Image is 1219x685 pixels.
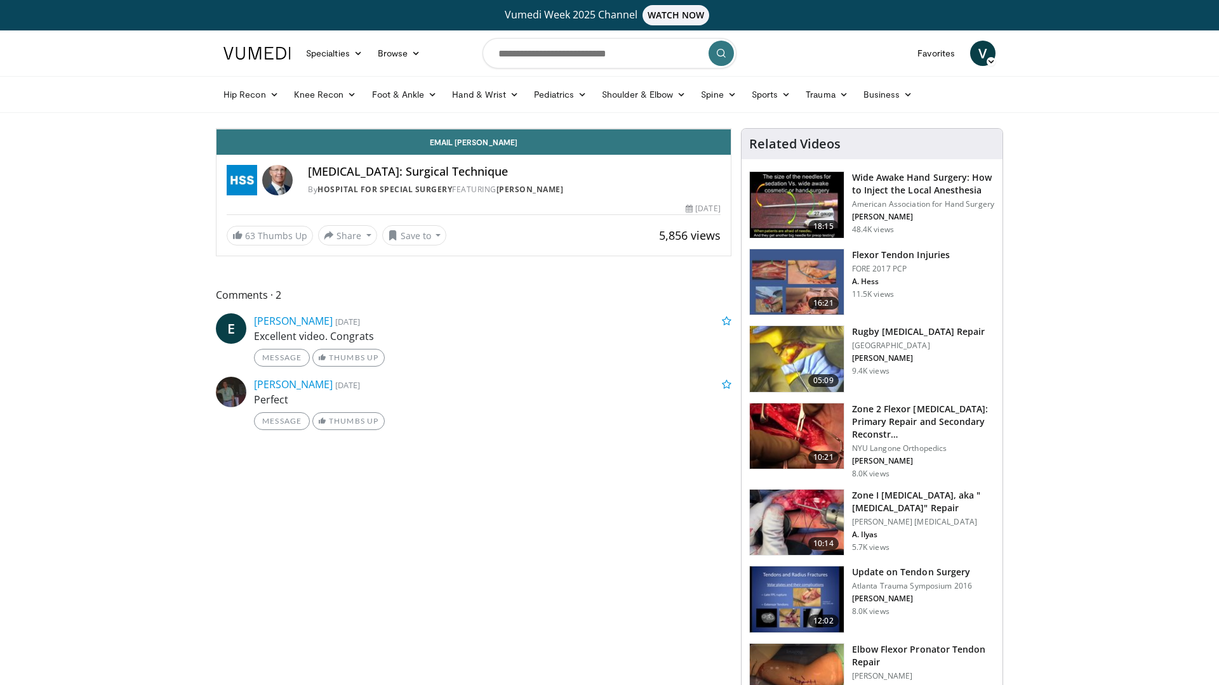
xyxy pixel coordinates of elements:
[223,47,291,60] img: VuMedi Logo
[910,41,963,66] a: Favorites
[254,349,310,367] a: Message
[852,606,889,616] p: 8.0K views
[483,38,736,68] input: Search topics, interventions
[750,249,844,315] img: 7006d695-e87b-44ca-8282-580cfbaead39.150x105_q85_crop-smart_upscale.jpg
[216,377,246,407] img: Avatar
[852,325,985,338] h3: Rugby [MEDICAL_DATA] Repair
[852,594,972,604] p: [PERSON_NAME]
[852,225,894,235] p: 48.4K views
[659,228,721,243] span: 5,856 views
[852,581,972,591] p: Atlanta Trauma Symposium 2016
[852,277,950,287] p: A. Hess
[254,377,333,391] a: [PERSON_NAME]
[364,82,445,107] a: Foot & Ankle
[286,82,364,107] a: Knee Recon
[852,353,985,363] p: [PERSON_NAME]
[254,329,731,344] p: Excellent video. Congrats
[852,249,950,261] h3: Flexor Tendon Injuries
[643,5,710,25] span: WATCH NOW
[216,287,731,303] span: Comments 2
[749,566,995,633] a: 12:02 Update on Tendon Surgery Atlanta Trauma Symposium 2016 [PERSON_NAME] 8.0K views
[312,349,384,367] a: Thumbs Up
[852,341,985,351] p: [GEOGRAPHIC_DATA]
[335,316,360,327] small: [DATE]
[382,225,447,245] button: Save to
[852,517,995,527] p: [PERSON_NAME] [MEDICAL_DATA]
[852,443,995,453] p: NYU Langone Orthopedics
[312,412,384,430] a: Thumbs Up
[808,374,839,387] span: 05:09
[852,643,995,669] h3: Elbow Flexor Pronator Tendon Repair
[254,412,310,430] a: Message
[856,82,921,107] a: Business
[852,566,972,578] h3: Update on Tendon Surgery
[852,671,995,681] p: [PERSON_NAME]
[444,82,526,107] a: Hand & Wrist
[254,392,731,407] p: Perfect
[594,82,693,107] a: Shoulder & Elbow
[749,489,995,556] a: 10:14 Zone I [MEDICAL_DATA], aka "[MEDICAL_DATA]" Repair [PERSON_NAME] [MEDICAL_DATA] A. Ilyas 5....
[254,314,333,328] a: [PERSON_NAME]
[225,5,994,25] a: Vumedi Week 2025 ChannelWATCH NOW
[808,537,839,550] span: 10:14
[808,297,839,310] span: 16:21
[749,249,995,316] a: 16:21 Flexor Tendon Injuries FORE 2017 PCP A. Hess 11.5K views
[245,230,255,242] span: 63
[308,184,721,195] div: By FEATURING
[852,366,889,376] p: 9.4K views
[749,403,995,479] a: 10:21 Zone 2 Flexor [MEDICAL_DATA]: Primary Repair and Secondary Reconstr… NYU Langone Orthopedic...
[750,326,844,392] img: 8c27fefa-cd62-4f8e-93ff-934928e829ee.150x105_q85_crop-smart_upscale.jpg
[749,325,995,393] a: 05:09 Rugby [MEDICAL_DATA] Repair [GEOGRAPHIC_DATA] [PERSON_NAME] 9.4K views
[852,542,889,552] p: 5.7K views
[216,82,286,107] a: Hip Recon
[216,313,246,344] a: E
[852,264,950,274] p: FORE 2017 PCP
[750,566,844,632] img: 14929f5a-e4b8-42f0-9be4-b2bc5c40fd40.150x105_q85_crop-smart_upscale.jpg
[526,82,594,107] a: Pediatrics
[798,82,856,107] a: Trauma
[744,82,799,107] a: Sports
[335,379,360,391] small: [DATE]
[749,171,995,238] a: 18:15 Wide Awake Hand Surgery: How to Inject the Local Anesthesia American Association for Hand S...
[227,165,257,195] img: Hospital for Special Surgery
[852,289,894,299] p: 11.5K views
[308,165,721,179] h4: [MEDICAL_DATA]: Surgical Technique
[852,171,995,197] h3: Wide Awake Hand Surgery: How to Inject the Local Anesthesia
[693,82,743,107] a: Spine
[970,41,996,66] a: V
[852,456,995,466] p: [PERSON_NAME]
[750,403,844,469] img: b15ab5f3-4390-48d4-b275-99626f519c4a.150x105_q85_crop-smart_upscale.jpg
[749,136,841,152] h4: Related Videos
[496,184,564,195] a: [PERSON_NAME]
[227,226,313,245] a: 63 Thumbs Up
[852,199,995,209] p: American Association for Hand Surgery
[298,41,370,66] a: Specialties
[852,212,995,222] p: [PERSON_NAME]
[317,184,452,195] a: Hospital for Special Surgery
[216,129,731,155] a: Email [PERSON_NAME]
[370,41,429,66] a: Browse
[262,165,293,195] img: Avatar
[750,490,844,556] img: 0d59ad00-c255-429e-9de8-eb2f74552347.150x105_q85_crop-smart_upscale.jpg
[808,220,839,233] span: 18:15
[750,172,844,238] img: Q2xRg7exoPLTwO8X4xMDoxOjBrO-I4W8_1.150x105_q85_crop-smart_upscale.jpg
[852,469,889,479] p: 8.0K views
[852,530,995,540] p: A. Ilyas
[686,203,720,214] div: [DATE]
[852,489,995,514] h3: Zone I [MEDICAL_DATA], aka "[MEDICAL_DATA]" Repair
[852,403,995,441] h3: Zone 2 Flexor [MEDICAL_DATA]: Primary Repair and Secondary Reconstr…
[808,615,839,627] span: 12:02
[318,225,377,245] button: Share
[808,451,839,464] span: 10:21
